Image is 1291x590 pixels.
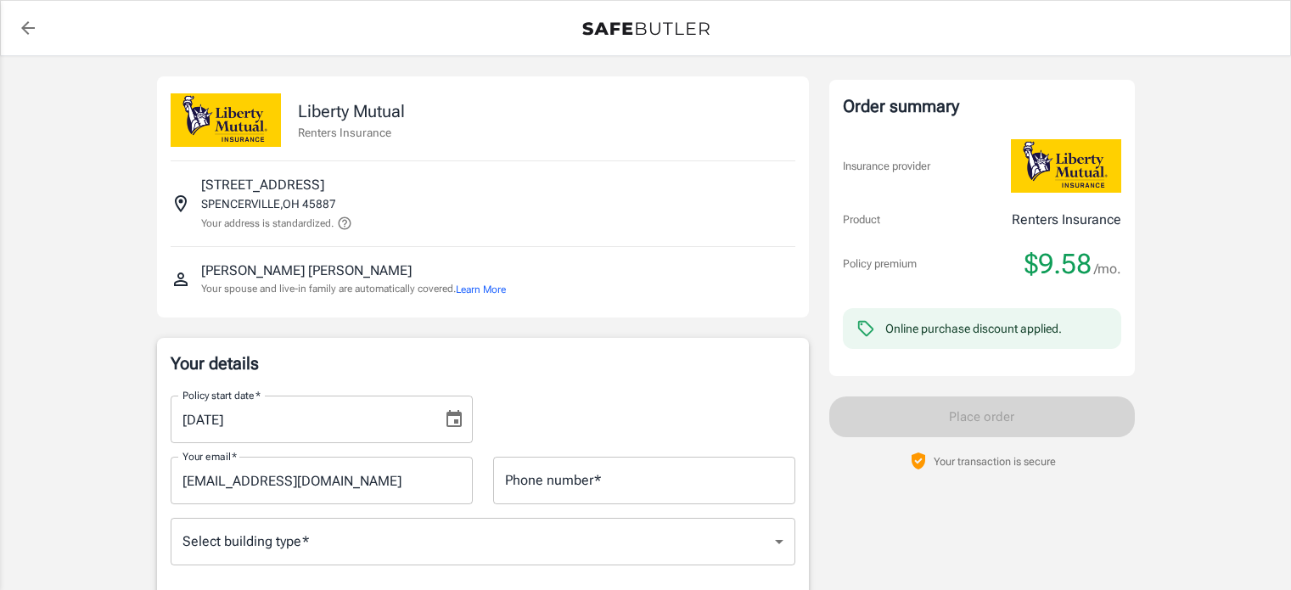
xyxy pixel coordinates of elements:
[201,261,412,281] p: [PERSON_NAME] [PERSON_NAME]
[201,216,334,231] p: Your address is standardized.
[456,282,506,297] button: Learn More
[843,256,917,273] p: Policy premium
[171,93,281,147] img: Liberty Mutual
[201,281,506,297] p: Your spouse and live-in family are automatically covered.
[885,320,1062,337] div: Online purchase discount applied.
[182,388,261,402] label: Policy start date
[171,269,191,289] svg: Insured person
[582,22,710,36] img: Back to quotes
[11,11,45,45] a: back to quotes
[934,453,1056,469] p: Your transaction is secure
[201,175,324,195] p: [STREET_ADDRESS]
[298,124,405,141] p: Renters Insurance
[171,396,430,443] input: MM/DD/YYYY
[493,457,795,504] input: Enter number
[298,98,405,124] p: Liberty Mutual
[1024,247,1092,281] span: $9.58
[201,195,336,212] p: SPENCERVILLE , OH 45887
[843,211,880,228] p: Product
[437,402,471,436] button: Choose date, selected date is Sep 9, 2025
[843,158,930,175] p: Insurance provider
[1011,139,1121,193] img: Liberty Mutual
[1094,257,1121,281] span: /mo.
[171,457,473,504] input: Enter email
[171,351,795,375] p: Your details
[1012,210,1121,230] p: Renters Insurance
[182,449,237,464] label: Your email
[171,194,191,214] svg: Insured address
[843,93,1121,119] div: Order summary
